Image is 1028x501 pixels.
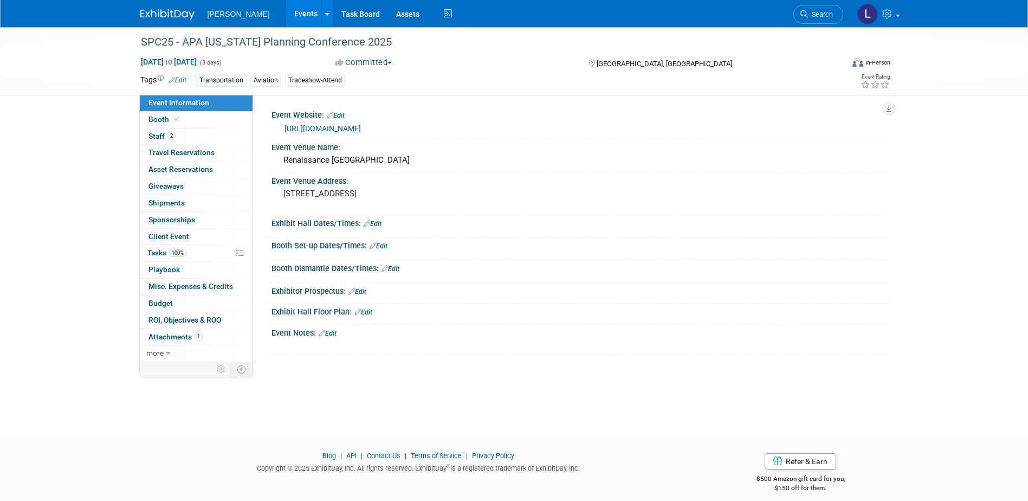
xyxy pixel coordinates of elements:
[364,220,382,228] a: Edit
[367,452,400,460] a: Contact Us
[137,33,827,52] div: SPC25 - APA [US_STATE] Planning Conference 2025
[348,288,366,296] a: Edit
[346,452,357,460] a: API
[195,332,203,341] span: 1
[148,282,233,291] span: Misc. Expenses & Credits
[865,59,890,67] div: In-Person
[319,330,337,337] a: Edit
[354,309,372,316] a: Edit
[358,452,365,460] span: |
[148,115,182,124] span: Booth
[463,452,470,460] span: |
[148,98,209,107] span: Event Information
[857,4,878,24] img: Latice Spann
[332,57,396,68] button: Committed
[271,260,888,274] div: Booth Dismantle Dates/Times:
[140,245,253,261] a: Tasks100%
[148,332,203,341] span: Attachments
[283,189,516,198] pre: [STREET_ADDRESS]
[140,262,253,278] a: Playbook
[140,112,253,128] a: Booth
[146,349,164,357] span: more
[271,283,888,297] div: Exhibitor Prospectus:
[713,467,888,492] div: $500 Amazon gift card for you,
[196,75,247,86] div: Transportation
[140,195,253,211] a: Shipments
[280,152,880,169] div: Renaissance [GEOGRAPHIC_DATA]
[140,296,253,312] a: Budget
[852,58,863,67] img: Format-Inperson.png
[140,461,697,473] div: Copyright © 2025 ExhibitDay, Inc. All rights reserved. ExhibitDay is a registered trademark of Ex...
[250,75,281,86] div: Aviation
[140,74,186,87] td: Tags
[148,232,189,241] span: Client Event
[140,345,253,362] a: more
[271,325,888,339] div: Event Notes:
[285,75,345,86] div: Tradeshow-Attend
[199,59,222,66] span: (3 days)
[861,74,890,80] div: Event Rating
[140,9,195,20] img: ExhibitDay
[148,165,213,174] span: Asset Reservations
[148,316,221,324] span: ROI, Objectives & ROO
[472,452,514,460] a: Privacy Policy
[208,10,270,18] span: [PERSON_NAME]
[167,132,176,140] span: 2
[765,453,836,470] a: Refer & Earn
[212,362,231,376] td: Personalize Event Tab Strip
[713,484,888,493] div: $150 off for them.
[140,95,253,111] a: Event Information
[411,452,462,460] a: Terms of Service
[148,132,176,140] span: Staff
[230,362,253,376] td: Toggle Event Tabs
[140,279,253,295] a: Misc. Expenses & Credits
[148,182,184,190] span: Giveaways
[174,116,179,122] i: Booth reservation complete
[271,215,888,229] div: Exhibit Hall Dates/Times:
[793,5,843,24] a: Search
[271,237,888,252] div: Booth Set-up Dates/Times:
[447,464,450,470] sup: ®
[169,249,186,257] span: 100%
[169,76,186,84] a: Edit
[140,229,253,245] a: Client Event
[148,215,195,224] span: Sponsorships
[779,56,891,73] div: Event Format
[148,198,185,207] span: Shipments
[597,60,732,68] span: [GEOGRAPHIC_DATA], [GEOGRAPHIC_DATA]
[285,124,361,133] a: [URL][DOMAIN_NAME]
[140,312,253,329] a: ROI, Objectives & ROO
[140,162,253,178] a: Asset Reservations
[140,129,253,145] a: Staff2
[338,452,345,460] span: |
[402,452,409,460] span: |
[271,173,888,187] div: Event Venue Address:
[808,10,833,18] span: Search
[140,212,253,228] a: Sponsorships
[148,299,173,307] span: Budget
[370,242,387,250] a: Edit
[140,329,253,345] a: Attachments1
[271,139,888,153] div: Event Venue Name:
[271,107,888,121] div: Event Website:
[148,148,215,157] span: Travel Reservations
[382,265,399,273] a: Edit
[271,304,888,318] div: Exhibit Hall Floor Plan:
[164,57,174,66] span: to
[147,248,186,257] span: Tasks
[327,112,345,119] a: Edit
[322,452,336,460] a: Blog
[148,265,180,274] span: Playbook
[140,145,253,161] a: Travel Reservations
[140,178,253,195] a: Giveaways
[140,57,197,67] span: [DATE] [DATE]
